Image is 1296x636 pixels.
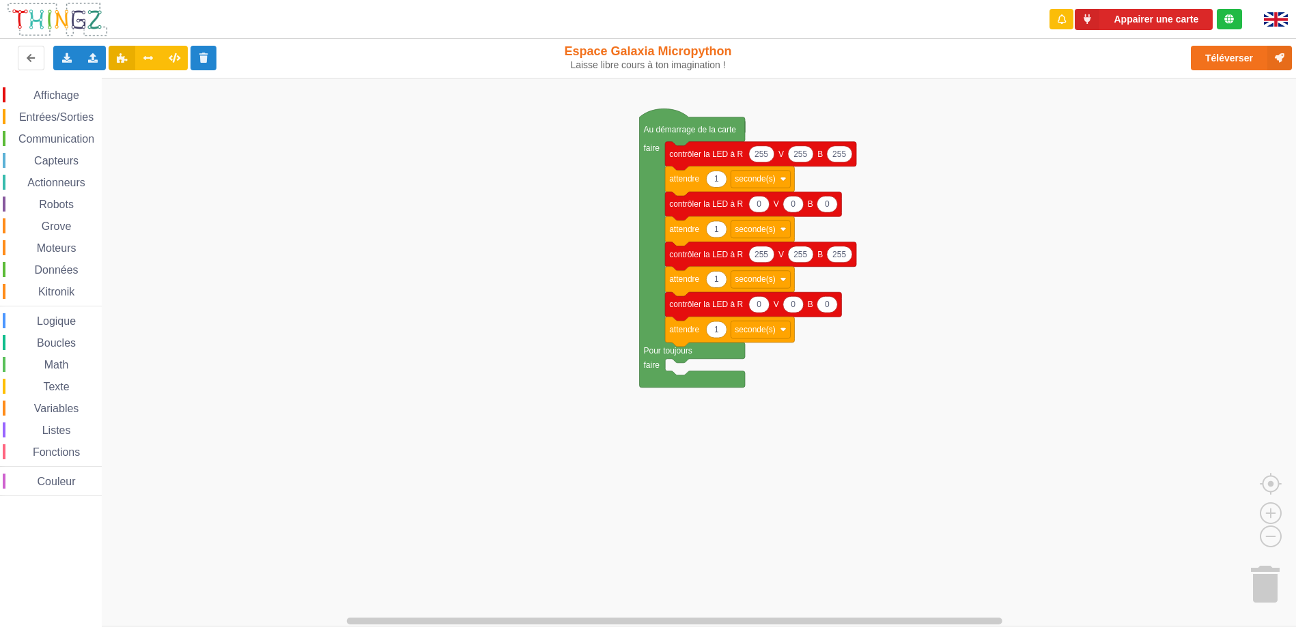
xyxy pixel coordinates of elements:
text: V [774,300,779,309]
text: 255 [755,250,768,259]
text: B [808,300,813,309]
span: Fonctions [31,446,82,458]
span: Données [33,264,81,276]
text: 255 [832,250,846,259]
button: Téléverser [1191,46,1292,70]
text: attendre [669,325,699,334]
text: 255 [832,149,846,159]
span: Logique [35,315,78,327]
text: 255 [755,149,768,159]
text: faire [644,360,660,370]
span: Robots [37,199,76,210]
span: Capteurs [32,155,81,167]
text: B [817,149,823,159]
text: 255 [793,149,807,159]
text: seconde(s) [735,174,775,184]
text: 0 [825,300,830,309]
span: Couleur [36,476,78,487]
span: Kitronik [36,286,76,298]
text: 255 [793,250,807,259]
text: 1 [714,225,719,234]
span: Math [42,359,71,371]
span: Affichage [31,89,81,101]
span: Variables [32,403,81,414]
text: seconde(s) [735,325,775,334]
div: Espace Galaxia Micropython [535,44,761,71]
span: Actionneurs [25,177,87,188]
text: 0 [791,199,795,209]
span: Texte [41,381,71,392]
text: attendre [669,174,699,184]
text: B [808,199,813,209]
div: Laisse libre cours à ton imagination ! [535,59,761,71]
text: 1 [714,274,719,284]
text: V [774,199,779,209]
text: Au démarrage de la carte [644,125,737,134]
span: Grove [40,220,74,232]
text: 1 [714,174,719,184]
text: V [778,250,784,259]
text: seconde(s) [735,274,775,284]
span: Entrées/Sorties [17,111,96,123]
button: Appairer une carte [1075,9,1213,30]
text: 0 [757,300,761,309]
text: Pour toujours [644,346,692,356]
span: Boucles [35,337,78,349]
text: 0 [825,199,830,209]
img: thingz_logo.png [6,1,109,38]
text: attendre [669,225,699,234]
text: contrôler la LED à R [669,149,743,159]
text: 0 [791,300,795,309]
text: contrôler la LED à R [669,199,743,209]
text: 0 [757,199,761,209]
text: 1 [714,325,719,334]
img: gb.png [1264,12,1288,27]
span: Moteurs [35,242,79,254]
text: B [817,250,823,259]
span: Communication [16,133,96,145]
text: faire [644,143,660,153]
text: V [778,149,784,159]
text: attendre [669,274,699,284]
text: contrôler la LED à R [669,300,743,309]
text: contrôler la LED à R [669,250,743,259]
div: Tu es connecté au serveur de création de Thingz [1217,9,1242,29]
text: seconde(s) [735,225,775,234]
span: Listes [40,424,73,436]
